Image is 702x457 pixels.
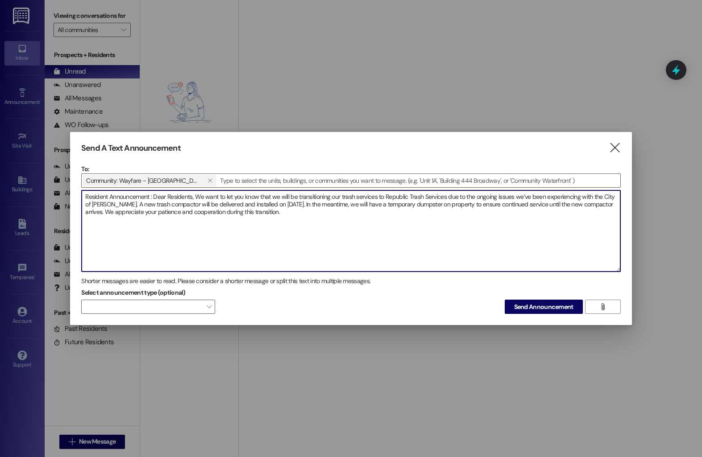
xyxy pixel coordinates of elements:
[203,175,216,186] button: Community: Wayfare - Cumberland Park
[208,177,212,184] i: 
[86,175,199,186] span: Community: Wayfare - Cumberland Park
[514,302,573,312] span: Send Announcement
[81,165,620,173] p: To:
[217,174,620,187] input: Type to select the units, buildings, or communities you want to message. (e.g. 'Unit 1A', 'Buildi...
[82,190,620,272] textarea: Resident Announcement : Dear Residents, We want to let you know that we will be transitioning our...
[81,143,180,153] h3: Send A Text Announcement
[81,190,620,272] div: Resident Announcement : Dear Residents, We want to let you know that we will be transitioning our...
[81,276,620,286] div: Shorter messages are easier to read. Please consider a shorter message or split this text into mu...
[505,300,583,314] button: Send Announcement
[609,143,621,152] i: 
[599,303,606,310] i: 
[81,286,186,300] label: Select announcement type (optional)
